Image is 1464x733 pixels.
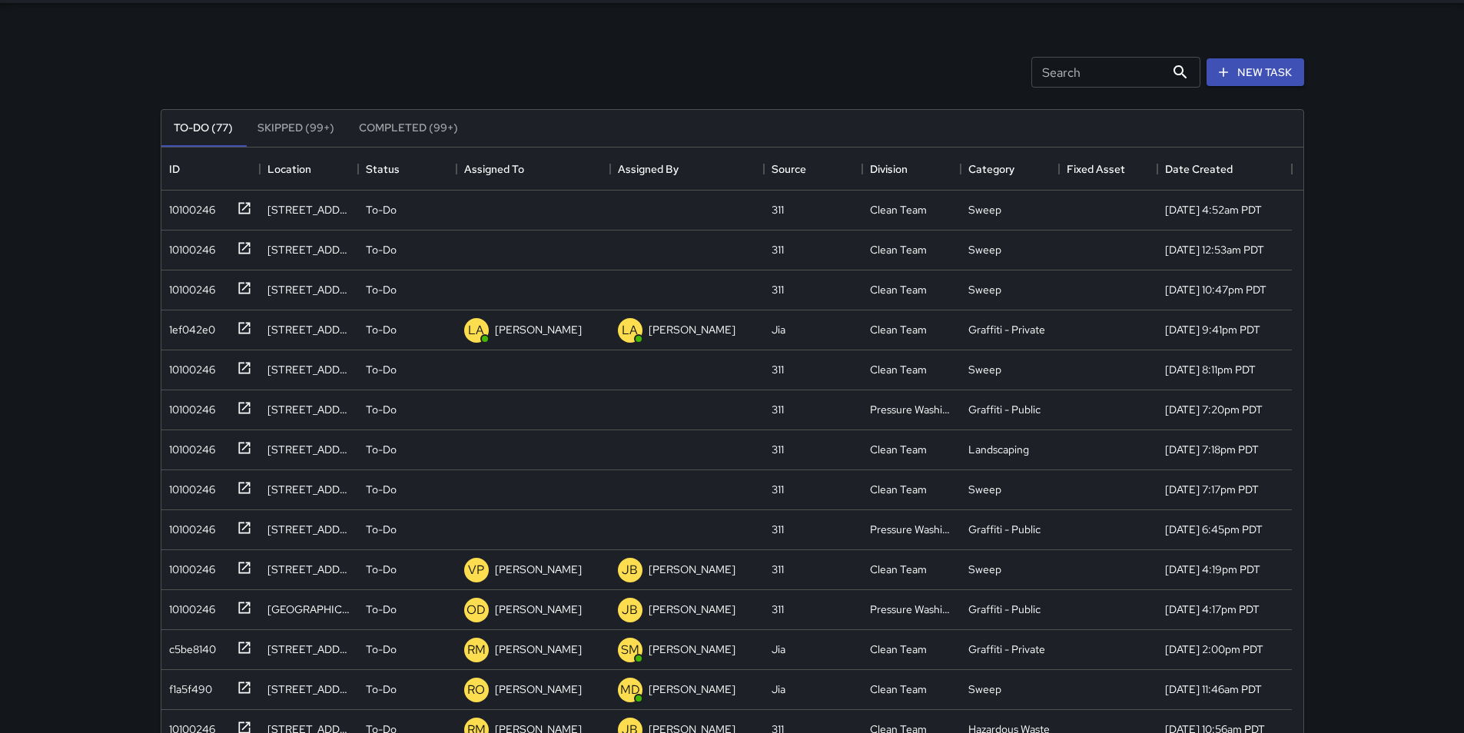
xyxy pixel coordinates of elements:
[366,242,397,257] p: To-Do
[772,602,784,617] div: 311
[1165,402,1263,417] div: 8/20/2025, 7:20pm PDT
[358,148,456,191] div: Status
[163,635,216,657] div: c5be8140
[366,522,397,537] p: To-Do
[366,322,397,337] p: To-Do
[366,682,397,697] p: To-Do
[610,148,764,191] div: Assigned By
[1165,482,1259,497] div: 8/20/2025, 7:17pm PDT
[968,322,1045,337] div: Graffiti - Private
[772,682,785,697] div: Jia
[456,148,610,191] div: Assigned To
[862,148,961,191] div: Division
[772,402,784,417] div: 311
[622,321,638,340] p: LA
[267,442,350,457] div: 135 Van Ness Avenue
[772,522,784,537] div: 311
[968,202,1001,217] div: Sweep
[772,562,784,577] div: 311
[649,602,735,617] p: [PERSON_NAME]
[968,402,1041,417] div: Graffiti - Public
[870,242,927,257] div: Clean Team
[870,482,927,497] div: Clean Team
[163,595,215,617] div: 10100246
[163,276,215,297] div: 10100246
[495,602,582,617] p: [PERSON_NAME]
[1165,562,1260,577] div: 8/20/2025, 4:19pm PDT
[649,682,735,697] p: [PERSON_NAME]
[468,561,484,579] p: VP
[366,282,397,297] p: To-Do
[267,562,350,577] div: 1000 Van Ness Avenue
[260,148,358,191] div: Location
[1165,282,1266,297] div: 8/20/2025, 10:47pm PDT
[467,681,485,699] p: RO
[267,202,350,217] div: 450 Mcallister Street
[1059,148,1157,191] div: Fixed Asset
[1165,322,1260,337] div: 8/20/2025, 9:41pm PDT
[968,602,1041,617] div: Graffiti - Public
[366,602,397,617] p: To-Do
[267,522,350,537] div: 77 Van Ness Avenue
[621,641,639,659] p: SM
[764,148,862,191] div: Source
[163,516,215,537] div: 10100246
[495,642,582,657] p: [PERSON_NAME]
[870,642,927,657] div: Clean Team
[466,601,486,619] p: OD
[1165,682,1262,697] div: 8/20/2025, 11:46am PDT
[772,442,784,457] div: 311
[968,682,1001,697] div: Sweep
[1165,202,1262,217] div: 8/21/2025, 4:52am PDT
[870,602,953,617] div: Pressure Washing
[968,282,1001,297] div: Sweep
[1165,148,1233,191] div: Date Created
[366,482,397,497] p: To-Do
[1067,148,1125,191] div: Fixed Asset
[870,682,927,697] div: Clean Team
[968,522,1041,537] div: Graffiti - Public
[163,396,215,417] div: 10100246
[163,436,215,457] div: 10100246
[1165,602,1260,617] div: 8/20/2025, 4:17pm PDT
[649,562,735,577] p: [PERSON_NAME]
[870,282,927,297] div: Clean Team
[169,148,180,191] div: ID
[366,148,400,191] div: Status
[968,642,1045,657] div: Graffiti - Private
[366,562,397,577] p: To-Do
[267,682,350,697] div: 170 Fell Street
[968,442,1029,457] div: Landscaping
[495,562,582,577] p: [PERSON_NAME]
[870,442,927,457] div: Clean Team
[366,202,397,217] p: To-Do
[467,641,486,659] p: RM
[267,482,350,497] div: 275 Hayes Street
[1165,362,1256,377] div: 8/20/2025, 8:11pm PDT
[1165,642,1263,657] div: 8/20/2025, 2:00pm PDT
[468,321,484,340] p: LA
[1157,148,1292,191] div: Date Created
[163,356,215,377] div: 10100246
[161,148,260,191] div: ID
[161,110,245,147] button: To-Do (77)
[163,675,212,697] div: f1a5f490
[968,242,1001,257] div: Sweep
[267,362,350,377] div: 30 Larkin Street
[495,322,582,337] p: [PERSON_NAME]
[968,362,1001,377] div: Sweep
[772,282,784,297] div: 311
[267,282,350,297] div: 86 Mcallister Street
[772,322,785,337] div: Jia
[1165,442,1259,457] div: 8/20/2025, 7:18pm PDT
[649,322,735,337] p: [PERSON_NAME]
[366,442,397,457] p: To-Do
[163,236,215,257] div: 10100246
[267,602,350,617] div: 1484 Market Street
[267,642,350,657] div: 1000 Van Ness Avenue
[772,242,784,257] div: 311
[772,202,784,217] div: 311
[1165,242,1264,257] div: 8/21/2025, 12:53am PDT
[245,110,347,147] button: Skipped (99+)
[772,362,784,377] div: 311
